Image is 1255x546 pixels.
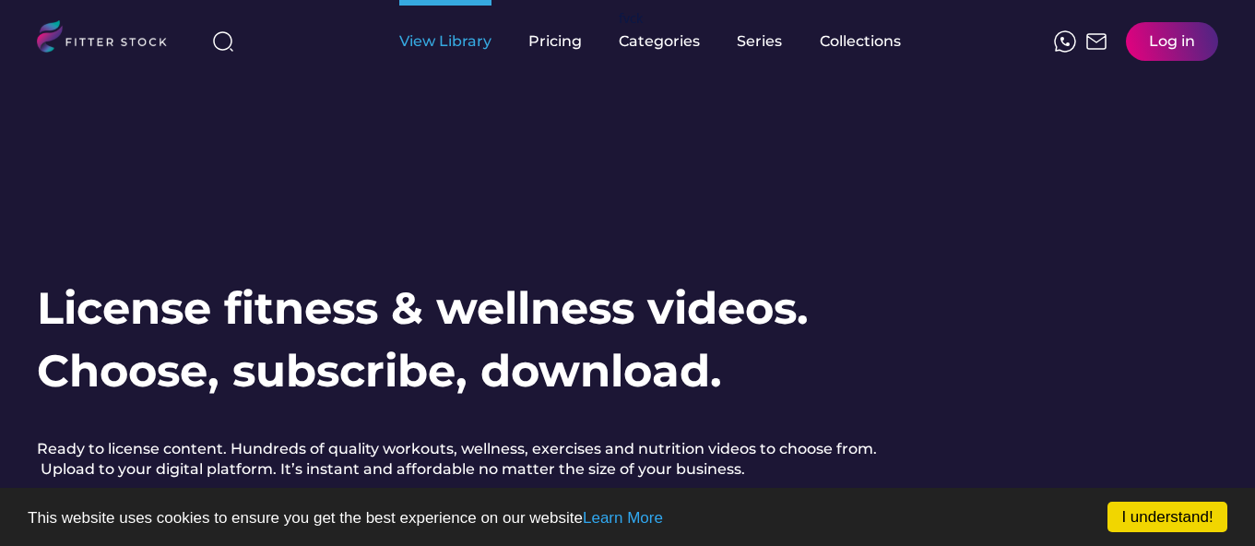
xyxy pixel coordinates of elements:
div: View Library [399,31,491,52]
div: Series [737,31,783,52]
div: Log in [1149,31,1195,52]
p: This website uses cookies to ensure you get the best experience on our website [28,510,1227,526]
h1: License fitness & wellness videos. Choose, subscribe, download. [37,278,822,401]
img: meteor-icons_whatsapp%20%281%29.svg [1054,30,1076,53]
h2: Ready to license content. Hundreds of quality workouts, wellness, exercises and nutrition videos ... [37,439,922,485]
div: Categories [619,31,700,52]
img: search-normal%203.svg [212,30,234,53]
div: fvck [619,9,643,28]
a: Learn More [583,509,663,527]
a: I understand! [1107,502,1227,532]
img: LOGO.svg [37,20,183,58]
div: Collections [820,31,901,52]
img: Frame%2051.svg [1085,30,1107,53]
div: Pricing [528,31,582,52]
